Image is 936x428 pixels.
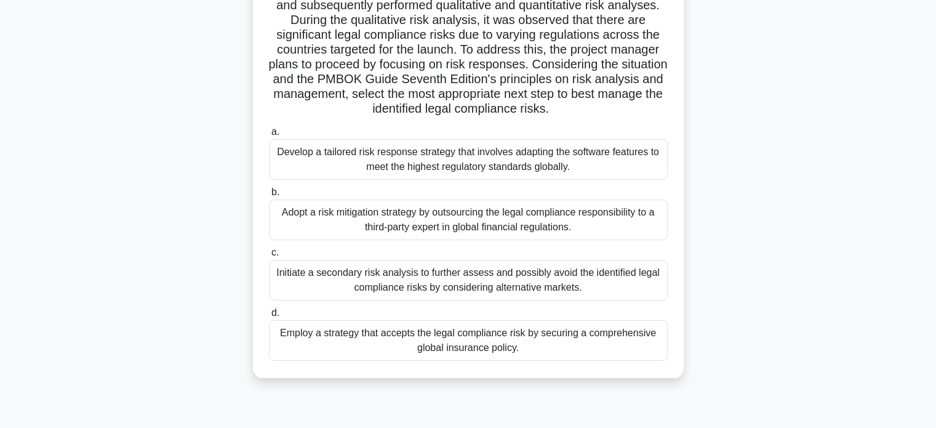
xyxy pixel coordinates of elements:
[271,187,279,197] span: b.
[269,139,668,180] div: Develop a tailored risk response strategy that involves adapting the software features to meet th...
[269,260,668,301] div: Initiate a secondary risk analysis to further assess and possibly avoid the identified legal comp...
[269,320,668,361] div: Employ a strategy that accepts the legal compliance risk by securing a comprehensive global insur...
[269,200,668,240] div: Adopt a risk mitigation strategy by outsourcing the legal compliance responsibility to a third-pa...
[271,126,279,137] span: a.
[271,307,279,318] span: d.
[271,247,279,257] span: c.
